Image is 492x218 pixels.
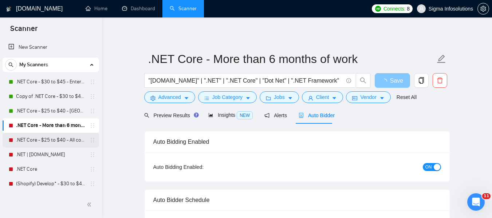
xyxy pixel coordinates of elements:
[170,5,197,12] a: searchScanner
[383,5,405,13] span: Connects:
[332,95,337,101] span: caret-down
[425,163,432,171] span: ON
[90,152,95,158] span: holder
[90,108,95,114] span: holder
[90,137,95,143] span: holder
[5,59,17,71] button: search
[375,6,381,12] img: upwork-logo.png
[90,181,95,187] span: holder
[4,23,43,39] span: Scanner
[90,94,95,99] span: holder
[6,3,11,15] img: logo
[352,95,357,101] span: idcard
[122,5,155,12] a: dashboardDashboard
[379,95,385,101] span: caret-down
[5,62,16,67] span: search
[414,77,428,84] span: copy
[90,123,95,128] span: holder
[266,95,271,101] span: folder
[16,177,85,191] a: (Shopify) Develop* - $30 to $45 Enterprise
[208,112,213,118] span: area-chart
[274,93,285,101] span: Jobs
[150,95,156,101] span: setting
[184,95,189,101] span: caret-down
[198,91,257,103] button: barsJob Categorycaret-down
[302,91,343,103] button: userClientcaret-down
[8,40,93,55] a: New Scanner
[478,6,489,12] span: setting
[433,73,447,88] button: delete
[299,112,335,118] span: Auto Bidder
[153,190,441,210] div: Auto Bidder Schedule
[90,79,95,85] span: holder
[433,77,447,84] span: delete
[437,54,446,64] span: edit
[419,6,424,11] span: user
[153,131,441,152] div: Auto Bidding Enabled
[414,73,429,88] button: copy
[16,89,85,104] a: Copy of .NET Core - $30 to $45 - Enterprise client - ROW
[356,73,370,88] button: search
[158,93,181,101] span: Advanced
[407,5,410,13] span: 8
[375,73,410,88] button: Save
[87,201,94,208] span: double-left
[3,40,99,55] li: New Scanner
[245,95,251,101] span: caret-down
[19,58,48,72] span: My Scanners
[390,76,403,85] span: Save
[144,113,149,118] span: search
[264,112,287,118] span: Alerts
[16,75,85,89] a: .NET Core - $30 to $45 - Enterprise client - ROW
[144,112,197,118] span: Preview Results
[477,3,489,15] button: setting
[144,91,195,103] button: settingAdvancedcaret-down
[193,112,200,118] div: Tooltip anchor
[153,163,249,171] div: Auto Bidding Enabled:
[260,91,299,103] button: folderJobscaret-down
[299,113,304,118] span: robot
[16,104,85,118] a: .NET Core - $25 to $40 - [GEOGRAPHIC_DATA] and [GEOGRAPHIC_DATA]
[16,191,85,206] a: (Shopify) (Develop*) - $25 to $40 - [GEOGRAPHIC_DATA] and Ocenia
[381,79,390,84] span: loading
[346,91,390,103] button: idcardVendorcaret-down
[288,95,293,101] span: caret-down
[482,193,491,199] span: 11
[308,95,313,101] span: user
[148,50,435,68] input: Scanner name...
[16,133,85,147] a: .NET Core - $25 to $40 - All continents
[360,93,376,101] span: Vendor
[264,113,269,118] span: notification
[149,76,343,85] input: Search Freelance Jobs...
[316,93,329,101] span: Client
[237,111,253,119] span: NEW
[212,93,243,101] span: Job Category
[397,93,417,101] a: Reset All
[16,118,85,133] a: .NET Core - More than 6 months of work
[467,193,485,211] iframe: Intercom live chat
[86,5,107,12] a: homeHome
[16,147,85,162] a: .NET | [DOMAIN_NAME]
[90,166,95,172] span: holder
[477,6,489,12] a: setting
[208,112,253,118] span: Insights
[16,162,85,177] a: .NET Core
[346,78,351,83] span: info-circle
[356,77,370,84] span: search
[204,95,209,101] span: bars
